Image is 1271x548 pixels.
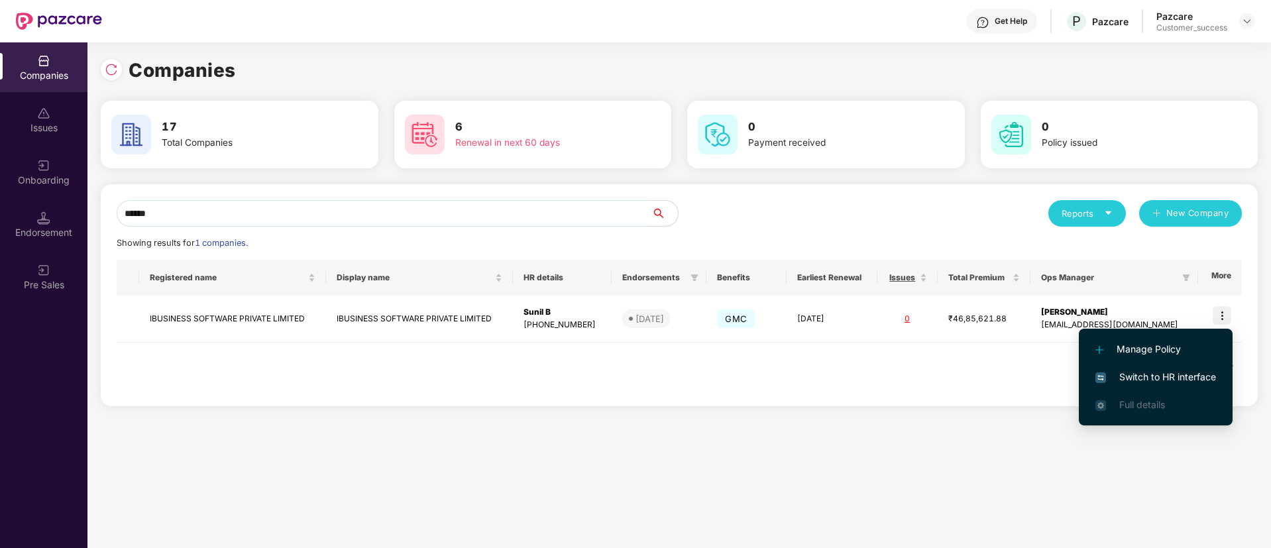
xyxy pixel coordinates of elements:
h3: 17 [162,119,329,136]
span: Issues [888,272,917,283]
button: plusNew Company [1139,200,1242,227]
img: svg+xml;base64,PHN2ZyB4bWxucz0iaHR0cDovL3d3dy53My5vcmcvMjAwMC9zdmciIHdpZHRoPSI2MCIgaGVpZ2h0PSI2MC... [111,115,151,154]
span: filter [1180,270,1193,286]
img: svg+xml;base64,PHN2ZyBpZD0iRHJvcGRvd24tMzJ4MzIiIHhtbG5zPSJodHRwOi8vd3d3LnczLm9yZy8yMDAwL3N2ZyIgd2... [1242,16,1252,27]
span: New Company [1166,207,1229,220]
img: svg+xml;base64,PHN2ZyBpZD0iSGVscC0zMngzMiIgeG1sbnM9Imh0dHA6Ly93d3cudzMub3JnLzIwMDAvc3ZnIiB3aWR0aD... [976,16,989,29]
div: [PHONE_NUMBER] [524,319,601,331]
img: svg+xml;base64,PHN2ZyB4bWxucz0iaHR0cDovL3d3dy53My5vcmcvMjAwMC9zdmciIHdpZHRoPSIxMi4yMDEiIGhlaWdodD... [1095,346,1103,354]
td: [DATE] [787,296,877,343]
span: GMC [717,309,755,328]
th: Registered name [139,260,326,296]
span: P [1072,13,1081,29]
div: Pazcare [1156,10,1227,23]
span: filter [1182,274,1190,282]
span: Showing results for [117,238,248,248]
span: 1 companies. [195,238,248,248]
h3: 6 [455,119,622,136]
th: Benefits [706,260,787,296]
th: Display name [326,260,513,296]
h1: Companies [129,56,236,85]
span: Full details [1119,399,1165,410]
div: Reports [1062,207,1113,220]
div: Renewal in next 60 days [455,136,622,150]
span: Endorsements [622,272,685,283]
img: svg+xml;base64,PHN2ZyBpZD0iUmVsb2FkLTMyeDMyIiB4bWxucz0iaHR0cDovL3d3dy53My5vcmcvMjAwMC9zdmciIHdpZH... [105,63,118,76]
div: Customer_success [1156,23,1227,33]
th: Earliest Renewal [787,260,877,296]
img: icon [1213,306,1231,325]
td: IBUSINESS SOFTWARE PRIVATE LIMITED [139,296,326,343]
span: Display name [337,272,492,283]
span: plus [1152,209,1161,219]
img: svg+xml;base64,PHN2ZyB4bWxucz0iaHR0cDovL3d3dy53My5vcmcvMjAwMC9zdmciIHdpZHRoPSIxNi4zNjMiIGhlaWdodD... [1095,400,1106,411]
img: svg+xml;base64,PHN2ZyB4bWxucz0iaHR0cDovL3d3dy53My5vcmcvMjAwMC9zdmciIHdpZHRoPSI2MCIgaGVpZ2h0PSI2MC... [698,115,738,154]
div: [EMAIL_ADDRESS][DOMAIN_NAME] [1041,319,1188,331]
span: filter [688,270,701,286]
img: svg+xml;base64,PHN2ZyB3aWR0aD0iMjAiIGhlaWdodD0iMjAiIHZpZXdCb3g9IjAgMCAyMCAyMCIgZmlsbD0ibm9uZSIgeG... [37,159,50,172]
div: Get Help [995,16,1027,27]
h3: 0 [748,119,915,136]
span: Total Premium [948,272,1010,283]
span: filter [691,274,698,282]
div: 0 [888,313,927,325]
span: Ops Manager [1041,272,1177,283]
div: Total Companies [162,136,329,150]
span: search [651,208,678,219]
img: svg+xml;base64,PHN2ZyB4bWxucz0iaHR0cDovL3d3dy53My5vcmcvMjAwMC9zdmciIHdpZHRoPSIxNiIgaGVpZ2h0PSIxNi... [1095,372,1106,383]
div: ₹46,85,621.88 [948,313,1020,325]
h3: 0 [1042,119,1209,136]
div: Pazcare [1092,15,1129,28]
th: Total Premium [938,260,1030,296]
span: Switch to HR interface [1095,370,1216,384]
div: Sunil B [524,306,601,319]
span: Registered name [150,272,305,283]
div: Policy issued [1042,136,1209,150]
span: Manage Policy [1095,342,1216,356]
img: New Pazcare Logo [16,13,102,30]
button: search [651,200,679,227]
img: svg+xml;base64,PHN2ZyBpZD0iSXNzdWVzX2Rpc2FibGVkIiB4bWxucz0iaHR0cDovL3d3dy53My5vcmcvMjAwMC9zdmciIH... [37,107,50,120]
th: Issues [877,260,938,296]
img: svg+xml;base64,PHN2ZyB3aWR0aD0iMjAiIGhlaWdodD0iMjAiIHZpZXdCb3g9IjAgMCAyMCAyMCIgZmlsbD0ibm9uZSIgeG... [37,264,50,277]
div: Payment received [748,136,915,150]
div: [PERSON_NAME] [1041,306,1188,319]
span: caret-down [1104,209,1113,217]
img: svg+xml;base64,PHN2ZyB4bWxucz0iaHR0cDovL3d3dy53My5vcmcvMjAwMC9zdmciIHdpZHRoPSI2MCIgaGVpZ2h0PSI2MC... [405,115,445,154]
img: svg+xml;base64,PHN2ZyB3aWR0aD0iMTQuNSIgaGVpZ2h0PSIxNC41IiB2aWV3Qm94PSIwIDAgMTYgMTYiIGZpbGw9Im5vbm... [37,211,50,225]
img: svg+xml;base64,PHN2ZyB4bWxucz0iaHR0cDovL3d3dy53My5vcmcvMjAwMC9zdmciIHdpZHRoPSI2MCIgaGVpZ2h0PSI2MC... [991,115,1031,154]
div: [DATE] [635,312,664,325]
td: IBUSINESS SOFTWARE PRIVATE LIMITED [326,296,513,343]
img: svg+xml;base64,PHN2ZyBpZD0iQ29tcGFuaWVzIiB4bWxucz0iaHR0cDovL3d3dy53My5vcmcvMjAwMC9zdmciIHdpZHRoPS... [37,54,50,68]
th: HR details [513,260,612,296]
th: More [1198,260,1242,296]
